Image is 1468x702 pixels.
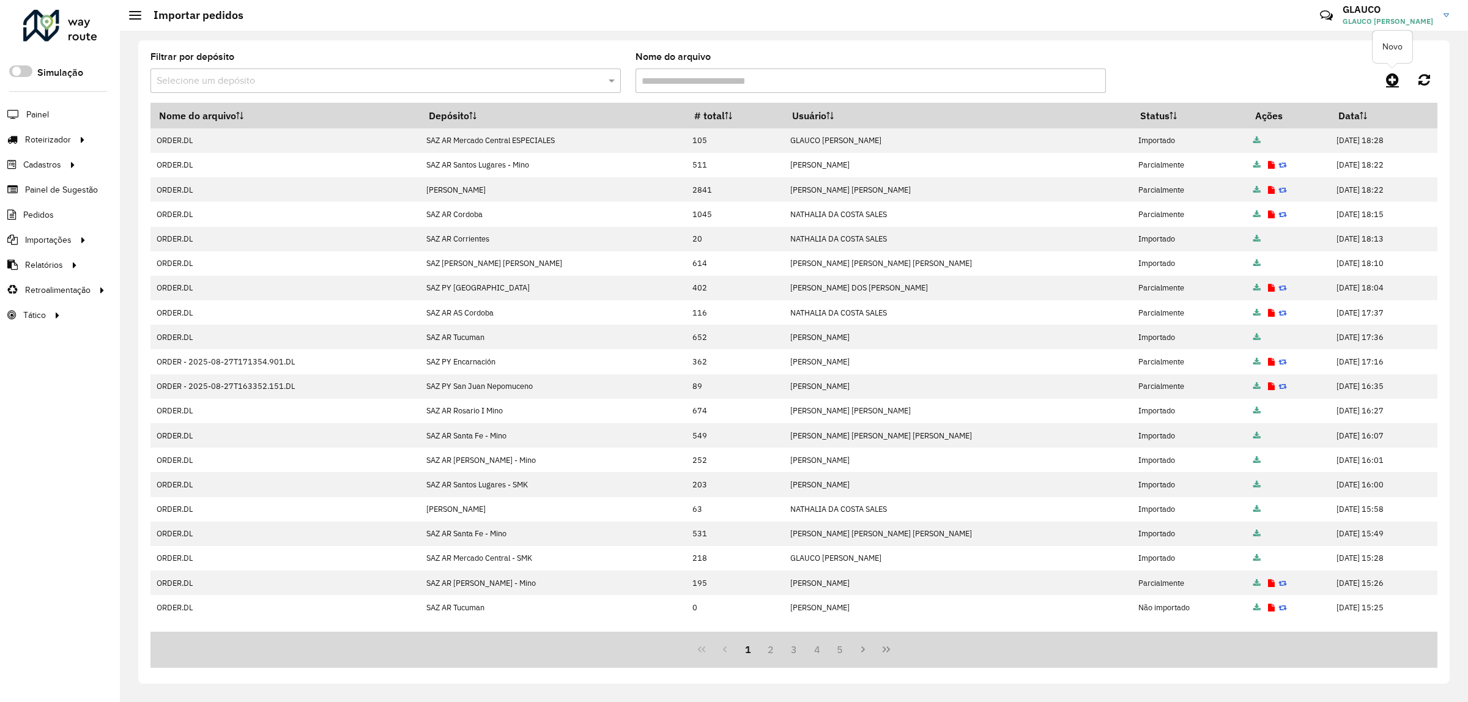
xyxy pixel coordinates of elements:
td: [DATE] 15:26 [1330,571,1437,595]
a: Arquivo completo [1253,381,1261,391]
td: [DATE] 15:49 [1330,522,1437,546]
td: [DATE] 16:35 [1330,374,1437,399]
a: Exibir log de erros [1268,160,1275,170]
span: Cadastros [23,158,61,171]
td: [DATE] 17:36 [1330,325,1437,349]
td: [PERSON_NAME] [PERSON_NAME] [PERSON_NAME] [784,522,1132,546]
td: GLAUCO [PERSON_NAME] [784,128,1132,153]
td: ORDER.DL [150,546,420,571]
td: SAZ AR Santa Fe - Mino [420,423,686,448]
td: [PERSON_NAME] [PERSON_NAME] [784,399,1132,423]
td: [PERSON_NAME] [784,472,1132,497]
td: SAZ AR Mercado Central ESPECIALES [420,128,686,153]
td: SAZ AR Rosario I Mino [420,399,686,423]
td: SAZ AR Tucuman [420,325,686,349]
a: Reimportar [1278,381,1287,391]
td: Importado [1132,399,1247,423]
td: [DATE] 16:01 [1330,448,1437,472]
a: Arquivo completo [1253,308,1261,318]
td: SAZ AR [PERSON_NAME] - Mino [420,448,686,472]
a: Arquivo completo [1253,479,1261,490]
span: Importações [25,234,72,246]
div: Novo [1373,31,1412,63]
td: NATHALIA DA COSTA SALES [784,497,1132,522]
td: 652 [686,325,784,349]
span: GLAUCO [PERSON_NAME] [1343,16,1434,27]
th: Depósito [420,103,686,128]
td: [PERSON_NAME] DOS [PERSON_NAME] [784,276,1132,300]
td: GLAUCO [PERSON_NAME] [784,546,1132,571]
td: Importado [1132,325,1247,349]
a: Arquivo completo [1253,504,1261,514]
td: [PERSON_NAME] [784,595,1132,619]
a: Arquivo completo [1253,430,1261,441]
td: [PERSON_NAME] [784,571,1132,595]
a: Reimportar [1278,209,1287,220]
td: SAZ AR Mercado Central - SMK [420,546,686,571]
td: 116 [686,300,784,325]
a: Exibir log de erros [1268,578,1275,588]
td: 549 [686,423,784,448]
a: Exibir log de erros [1268,602,1275,613]
td: Importado [1132,546,1247,571]
td: 674 [686,399,784,423]
td: [PERSON_NAME] [784,153,1132,177]
td: 203 [686,472,784,497]
label: Filtrar por depósito [150,50,234,64]
th: # total [686,103,784,128]
td: [DATE] 15:58 [1330,497,1437,522]
a: Arquivo completo [1253,405,1261,416]
a: Exibir log de erros [1268,185,1275,195]
td: ORDER - 2025-08-27T163352.151.DL [150,374,420,399]
span: Painel [26,108,49,121]
td: Não importado [1132,595,1247,619]
label: Simulação [37,65,83,80]
td: NATHALIA DA COSTA SALES [784,300,1132,325]
a: Exibir log de erros [1268,283,1275,293]
td: [DATE] 18:22 [1330,177,1437,202]
td: [PERSON_NAME] [784,374,1132,399]
td: [DATE] 15:28 [1330,546,1437,571]
button: 5 [829,638,852,661]
a: Arquivo completo [1253,234,1261,244]
td: [DATE] 17:37 [1330,300,1437,325]
td: Importado [1132,251,1247,276]
label: Nome do arquivo [636,50,711,64]
td: [PERSON_NAME] [PERSON_NAME] [PERSON_NAME] [784,251,1132,276]
a: Arquivo completo [1253,209,1261,220]
span: Painel de Sugestão [25,183,98,196]
td: 195 [686,571,784,595]
td: Parcialmente [1132,300,1247,325]
td: SAZ AR Santos Lugares - SMK [420,472,686,497]
td: [PERSON_NAME] [784,349,1132,374]
td: [PERSON_NAME] [784,448,1132,472]
td: ORDER.DL [150,202,420,226]
th: Data [1330,103,1437,128]
a: Reimportar [1278,308,1287,318]
td: ORDER.DL [150,522,420,546]
a: Reimportar [1278,357,1287,367]
td: 105 [686,128,784,153]
button: 3 [782,638,806,661]
td: ORDER.DL [150,177,420,202]
a: Arquivo completo [1253,185,1261,195]
td: [PERSON_NAME] [PERSON_NAME] [784,177,1132,202]
td: Parcialmente [1132,374,1247,399]
h2: Importar pedidos [141,9,243,22]
td: SAZ PY Encarnación [420,349,686,374]
h3: GLAUCO [1343,4,1434,15]
td: SAZ AR Corrientes [420,227,686,251]
a: Reimportar [1278,283,1287,293]
a: Reimportar [1278,185,1287,195]
td: SAZ AR Cordoba [420,202,686,226]
td: [DATE] 18:28 [1330,128,1437,153]
td: 0 [686,595,784,619]
button: 1 [736,638,760,661]
td: [DATE] 15:25 [1330,595,1437,619]
a: Arquivo completo [1253,135,1261,146]
td: [DATE] 18:15 [1330,202,1437,226]
td: 89 [686,374,784,399]
td: ORDER.DL [150,497,420,522]
td: SAZ AR Tucuman [420,595,686,619]
a: Exibir log de erros [1268,308,1275,318]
